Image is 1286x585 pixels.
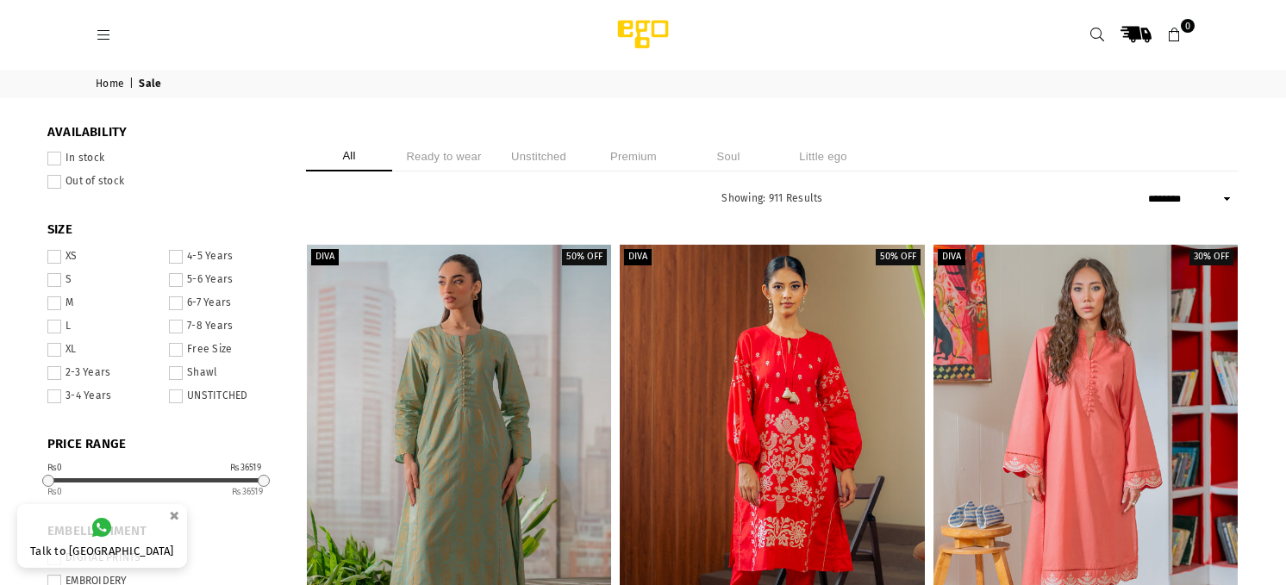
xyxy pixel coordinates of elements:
[1181,19,1195,33] span: 0
[230,464,261,472] div: ₨36519
[306,141,392,171] li: All
[570,17,716,52] img: Ego
[938,249,965,265] label: Diva
[169,296,280,310] label: 6-7 Years
[17,504,187,568] a: Talk to [GEOGRAPHIC_DATA]
[47,320,159,333] label: L
[88,28,119,40] a: Menu
[83,70,1203,98] nav: breadcrumbs
[169,320,280,333] label: 7-8 Years
[47,250,159,264] label: XS
[496,141,582,171] li: Unstitched
[164,501,184,530] button: ×
[685,141,771,171] li: Soul
[47,389,159,403] label: 3-4 Years
[590,141,677,171] li: Premium
[169,343,280,357] label: Free Size
[47,152,280,165] label: In stock
[1082,19,1113,50] a: Search
[47,343,159,357] label: XL
[721,192,822,204] span: Showing: 911 Results
[169,250,280,264] label: 4-5 Years
[311,249,339,265] label: Diva
[169,366,280,380] label: Shawl
[139,78,164,91] span: Sale
[47,221,280,239] span: SIZE
[876,249,921,265] label: 50% off
[47,464,63,472] div: ₨0
[47,273,159,287] label: S
[96,78,127,91] a: Home
[780,141,866,171] li: Little ego
[47,366,159,380] label: 2-3 Years
[47,296,159,310] label: M
[47,124,280,141] span: Availability
[1189,249,1233,265] label: 30% off
[624,249,652,265] label: Diva
[169,389,280,403] label: UNSTITCHED
[232,487,263,497] ins: 36519
[1159,19,1190,50] a: 0
[47,175,280,189] label: Out of stock
[47,436,280,453] span: PRICE RANGE
[47,487,63,497] ins: 0
[562,249,607,265] label: 50% off
[169,273,280,287] label: 5-6 Years
[401,141,487,171] li: Ready to wear
[129,78,136,91] span: |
